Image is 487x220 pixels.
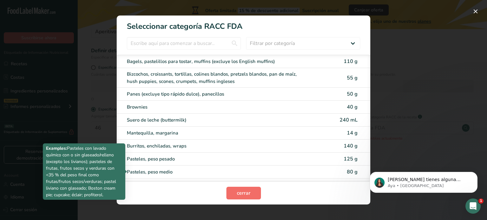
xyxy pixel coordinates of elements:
[127,91,307,98] div: Panes (excluye tipo rápido dulce), panecillos
[46,145,67,151] b: Examples:
[347,129,358,136] span: 14 g
[127,155,307,163] div: Pasteles, peso pesado
[127,37,241,50] input: Escribe aquí para comenzar a buscar..
[347,74,358,81] span: 55 g
[127,168,307,176] div: Pasteles, peso medio
[478,198,484,204] span: 1
[465,198,481,214] iframe: Intercom live chat
[127,71,307,85] div: Bizcochos, croissants, tortillas, colines blandos, pretzels blandos, pan de maíz, hush puppies, s...
[347,104,358,110] span: 40 g
[127,58,307,65] div: Bagels, pastelillos para tostar, muffins (excluye los English muffins)
[360,159,487,203] iframe: Intercom notifications mensaje
[347,91,358,97] span: 50 g
[344,58,358,65] span: 110 g
[46,145,122,198] p: Pasteles con levado químico con o sin glaseado/relleno (excepto los livianos); pasteles de frutas...
[344,155,358,162] span: 125 g
[127,116,307,124] div: Suero de leche (buttermilk)
[127,181,307,195] div: Pasteles, peso ligero ([PERSON_NAME] food, chiffon o bizcocho sin glaseado ni relleno)
[127,142,307,150] div: Burritos, enchiladas, wraps
[340,116,358,123] span: 240 mL
[344,142,358,149] span: 140 g
[347,168,358,175] span: 80 g
[117,16,370,32] h1: Seleccionar categoría RACC FDA
[127,104,307,111] div: Brownies
[237,189,250,197] span: cerrar
[226,187,261,199] button: cerrar
[127,129,307,137] div: Mantequilla, margarina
